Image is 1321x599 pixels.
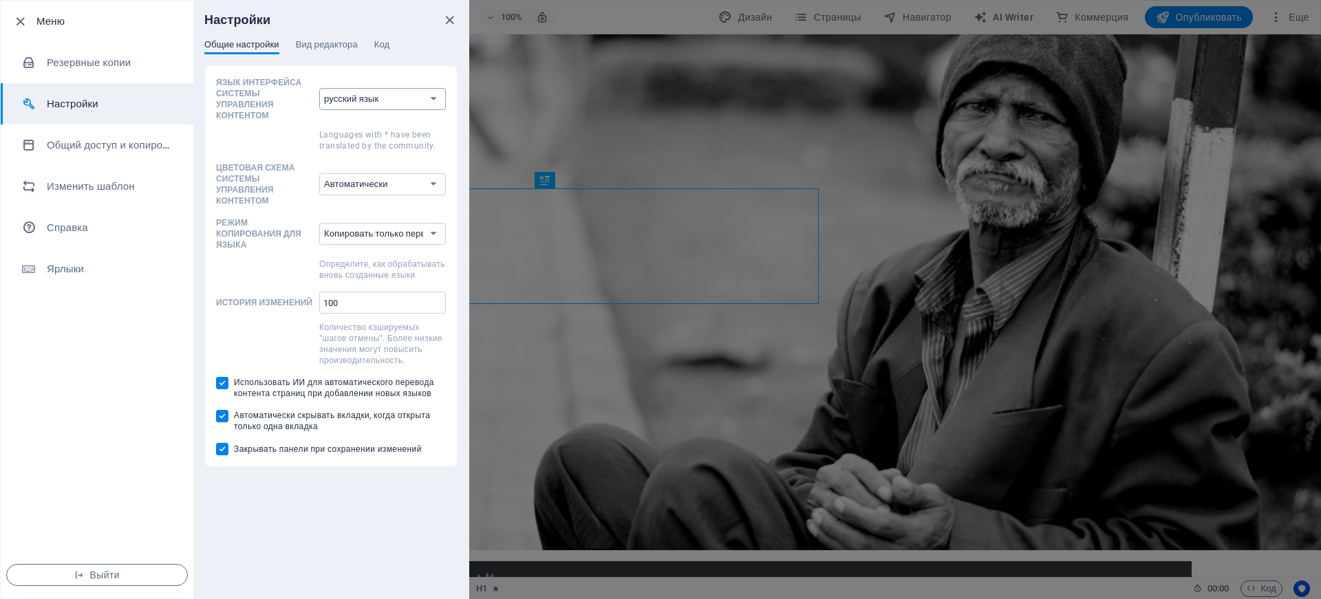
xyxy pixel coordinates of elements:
[18,569,176,580] span: Выйти
[6,564,188,586] button: Выйти
[319,223,446,245] select: Режим копирования для языкаОпределите, как обрабатывать вновь созданные языки.
[216,162,314,206] p: Цветовая схема системы управления контентом
[319,129,446,151] p: Languages with * have been translated by the community.
[47,178,174,195] h6: Изменить шаблон
[234,377,446,399] span: Использовать ИИ для автоматического перевода контента страниц при добавлении новых языков
[319,322,446,366] p: Количество кэшируемых "шагов отмены". Более низкие значения могут повысить производительность.
[216,217,314,250] p: Режим копирования для языка
[204,39,458,65] div: Настройки
[47,137,174,153] h6: Общий доступ и копирование сайта
[216,77,314,121] p: Язык интерфейса системы управления контентом
[47,54,174,71] h6: Резервные копии
[47,261,174,277] h6: Ярлыки
[319,292,446,314] input: История измененийКоличество кэшируемых "шагов отмены". Более низкие значения могут повысить произ...
[441,12,458,28] button: close
[47,96,174,112] h6: Настройки
[47,219,174,236] h6: Справка
[204,36,279,56] span: Общие настройки
[319,259,446,281] p: Определите, как обрабатывать вновь созданные языки.
[234,410,446,432] span: Автоматически скрывать вкладки, когда открыта только одна вкладка
[319,173,446,195] select: Цветовая схема системы управления контентом
[296,36,358,56] span: Вид редактора
[319,88,446,110] select: Язык интерфейса системы управления контентомLanguages with * have been translated by the community.
[216,297,314,308] p: История изменений
[204,12,270,28] h6: Настройки
[234,444,422,455] span: Закрывать панели при сохранении изменений
[374,36,389,56] span: Код
[36,13,182,30] h6: Меню
[1,207,193,248] a: Справка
